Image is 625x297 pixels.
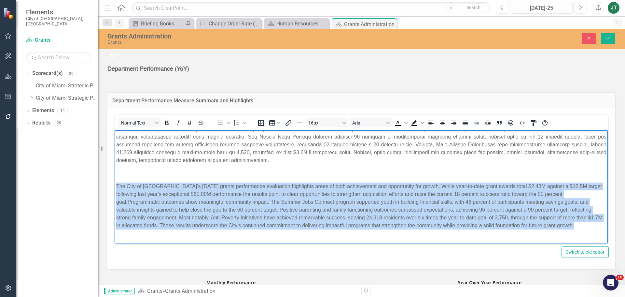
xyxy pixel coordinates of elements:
button: Blockquote [494,118,505,127]
button: Bold [161,118,172,127]
a: Reports [32,119,50,127]
text: Monthly Performance [206,279,256,286]
div: Grants Administration [344,20,395,28]
button: Emojis [505,118,516,127]
button: Italic [173,118,184,127]
small: City of [GEOGRAPHIC_DATA], [GEOGRAPHIC_DATA] [26,16,91,27]
div: Numbered list [231,118,247,127]
span: Administrator [104,288,135,294]
iframe: Intercom live chat [603,275,618,290]
button: Align center [437,118,448,127]
button: JT [608,2,619,14]
span: 10 [616,275,624,280]
input: Search ClearPoint... [132,2,491,14]
a: Scorecard(s) [32,70,63,77]
div: Human Resources [276,20,327,28]
a: Human Resources [266,20,327,28]
div: Grants Administration [165,288,215,294]
a: City of Miami Strategic Plan [36,82,98,90]
button: Help [539,118,550,127]
button: Align left [425,118,437,127]
div: 39 [66,71,76,76]
button: Decrease indent [471,118,482,127]
button: Block Normal Text [118,118,161,127]
button: Horizontal line [294,118,305,127]
a: Grants [26,37,91,44]
button: Underline [184,118,195,127]
a: Grants [147,288,162,294]
p: The City of [GEOGRAPHIC_DATA]’s [DATE] grants performance evaluation highlights areas of both ach... [2,52,492,99]
span: 16px [308,120,340,126]
div: Briefing Books [141,20,184,28]
a: Briefing Books [130,20,184,28]
div: Background color Black [409,118,425,127]
button: CSS Editor [528,118,539,127]
img: ClearPoint Strategy [3,7,15,19]
button: Switch to old editor [562,246,609,258]
button: Insert image [256,118,267,127]
input: Search Below... [26,52,91,63]
button: Strikethrough [195,118,206,127]
div: Bullet list [215,118,231,127]
button: Increase indent [482,118,493,127]
text: Year Over Year Performance [458,279,521,286]
div: Change Order Rate (percent) [209,20,260,28]
button: Align right [448,118,459,127]
span: Search [466,5,480,10]
span: Normal Text [121,120,153,126]
button: Search [457,3,490,12]
button: [DATE]-25 [510,2,573,14]
button: Insert/edit link [283,118,294,127]
iframe: Rich Text Area [115,130,608,244]
div: Grants Administration [107,33,392,40]
div: [DATE]-25 [512,4,570,12]
button: Font size 16px [306,118,348,127]
span: Elements [26,8,91,16]
span: Arial [352,120,384,126]
button: HTML Editor [517,118,528,127]
button: Font Arial [350,118,392,127]
a: Elements [32,107,54,114]
button: Table [267,118,283,127]
div: » [138,288,356,295]
span: Department Performance (YoY) [107,66,189,72]
div: Text color Black [392,118,409,127]
div: 14 [57,108,68,113]
div: Grants [107,40,392,45]
h3: Department Performance Measure Summary and Highlights [112,98,610,104]
button: Justify [460,118,471,127]
a: Change Order Rate (percent) [198,20,260,28]
a: City of Miami Strategic Plan (NEW) [36,95,98,102]
div: 20 [54,120,64,126]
